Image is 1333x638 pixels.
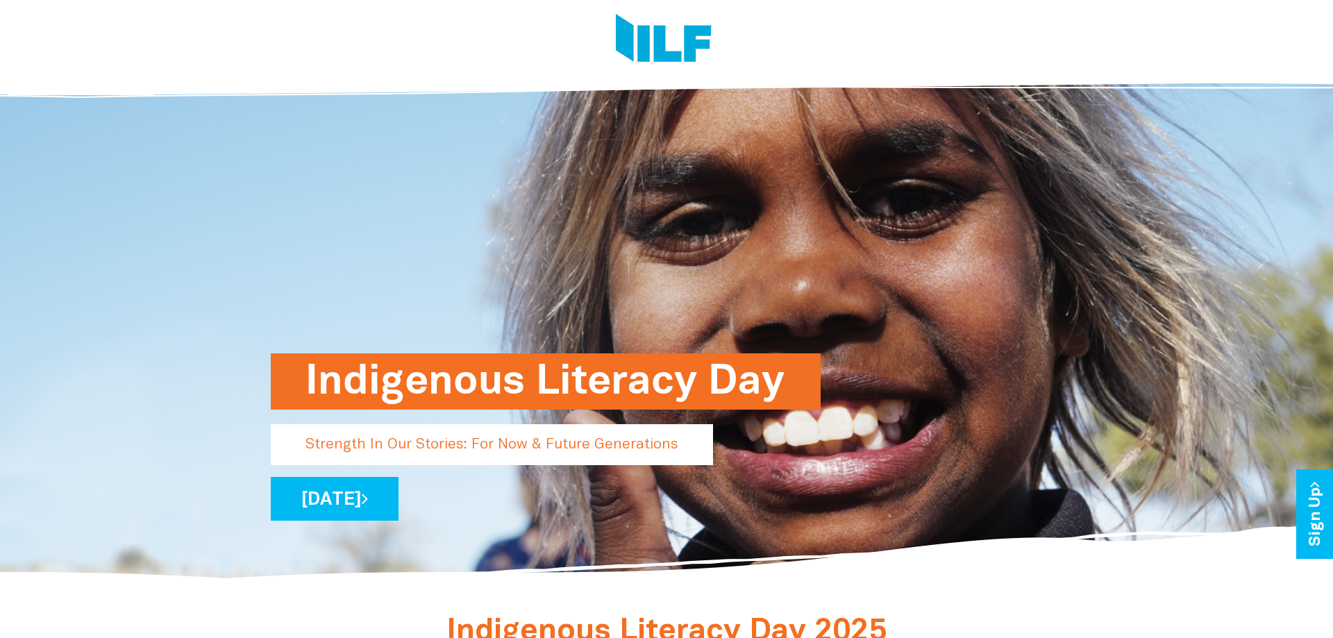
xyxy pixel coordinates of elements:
h1: Indigenous Literacy Day [305,353,786,410]
a: [DATE] [271,477,399,521]
img: Logo [616,14,712,66]
p: Strength In Our Stories: For Now & Future Generations [271,424,713,465]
